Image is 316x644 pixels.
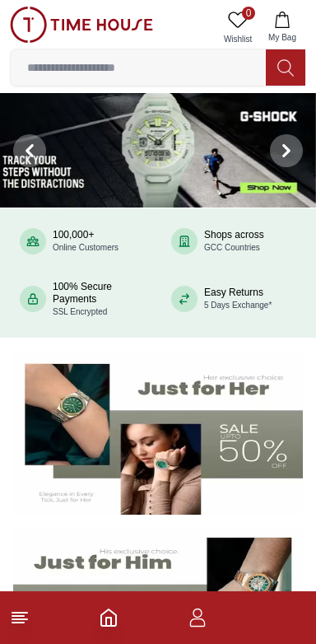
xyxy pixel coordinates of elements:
[53,307,107,316] span: SSL Encrypted
[217,7,258,49] a: 0Wishlist
[99,608,118,628] a: Home
[53,243,118,252] span: Online Customers
[204,287,272,311] div: Easy Returns
[53,281,145,318] div: 100% Secure Payments
[258,7,306,49] button: My Bag
[217,33,258,45] span: Wishlist
[53,229,118,254] div: 100,000+
[204,301,272,310] span: 5 Days Exchange*
[242,7,255,20] span: 0
[10,7,153,43] img: ...
[262,31,303,44] span: My Bag
[204,243,260,252] span: GCC Countries
[204,229,264,254] div: Shops across
[13,354,303,516] img: Women's Watches Banner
